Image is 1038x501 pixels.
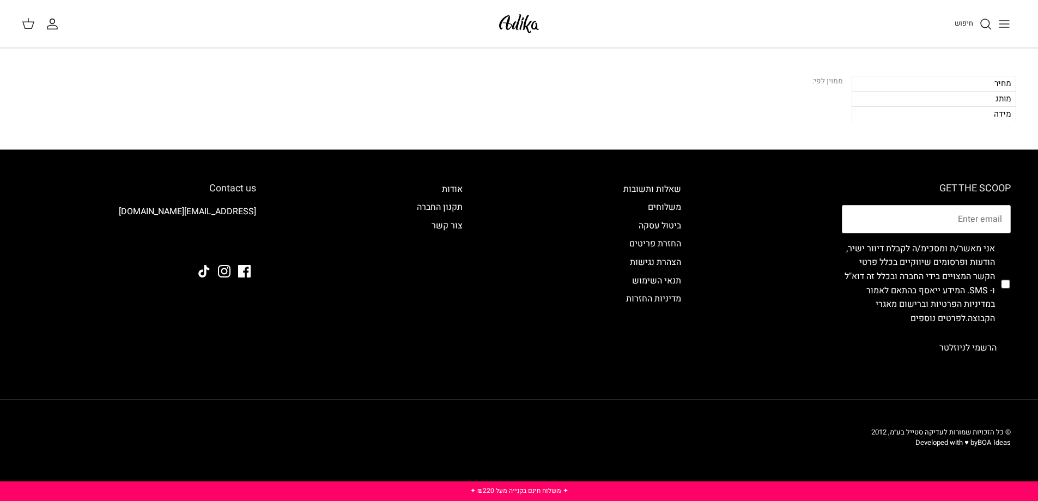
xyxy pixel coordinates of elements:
[432,219,463,232] a: צור קשר
[852,106,1016,122] div: מידה
[992,12,1016,36] button: Toggle menu
[842,242,995,326] label: אני מאשר/ת ומסכימ/ה לקבלת דיוור ישיר, הודעות ופרסומים שיווקיים בכלל פרטי הקשר המצויים בידי החברה ...
[470,486,568,496] a: ✦ משלוח חינם בקנייה מעל ₪220 ✦
[630,256,681,269] a: הצהרת נגישות
[852,76,1016,91] div: מחיר
[27,183,256,195] h6: Contact us
[925,334,1011,361] button: הרשמי לניוזלטר
[852,91,1016,106] div: מותג
[238,265,251,277] a: Facebook
[623,183,681,196] a: שאלות ותשובות
[871,438,1011,448] p: Developed with ♥ by
[955,17,992,31] a: חיפוש
[612,183,692,362] div: Secondary navigation
[842,205,1011,233] input: Email
[226,236,256,250] img: Adika IL
[406,183,474,362] div: Secondary navigation
[119,205,256,218] a: [EMAIL_ADDRESS][DOMAIN_NAME]
[978,437,1011,448] a: BOA Ideas
[910,312,966,325] a: לפרטים נוספים
[632,274,681,287] a: תנאי השימוש
[417,201,463,214] a: תקנון החברה
[198,265,210,277] a: Tiktok
[218,265,230,277] a: Instagram
[639,219,681,232] a: ביטול עסקה
[46,17,63,31] a: החשבון שלי
[496,11,542,37] img: Adika IL
[626,292,681,305] a: מדיניות החזרות
[842,183,1011,195] h6: GET THE SCOOP
[812,76,843,88] div: ממוין לפי:
[629,237,681,250] a: החזרת פריטים
[955,18,973,28] span: חיפוש
[871,427,1011,437] span: © כל הזכויות שמורות לעדיקה סטייל בע״מ, 2012
[648,201,681,214] a: משלוחים
[442,183,463,196] a: אודות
